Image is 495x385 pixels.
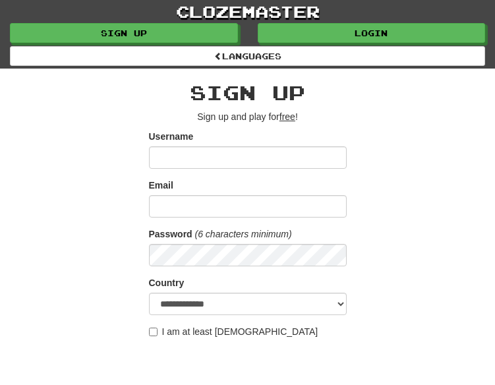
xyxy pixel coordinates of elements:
[149,82,347,104] h2: Sign up
[149,130,194,143] label: Username
[149,276,185,289] label: Country
[258,23,486,43] a: Login
[149,227,192,241] label: Password
[10,46,485,66] a: Languages
[279,111,295,122] u: free
[149,328,158,336] input: I am at least [DEMOGRAPHIC_DATA]
[195,229,292,239] em: (6 characters minimum)
[149,110,347,123] p: Sign up and play for !
[149,325,318,338] label: I am at least [DEMOGRAPHIC_DATA]
[149,179,173,192] label: Email
[10,23,238,43] a: Sign up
